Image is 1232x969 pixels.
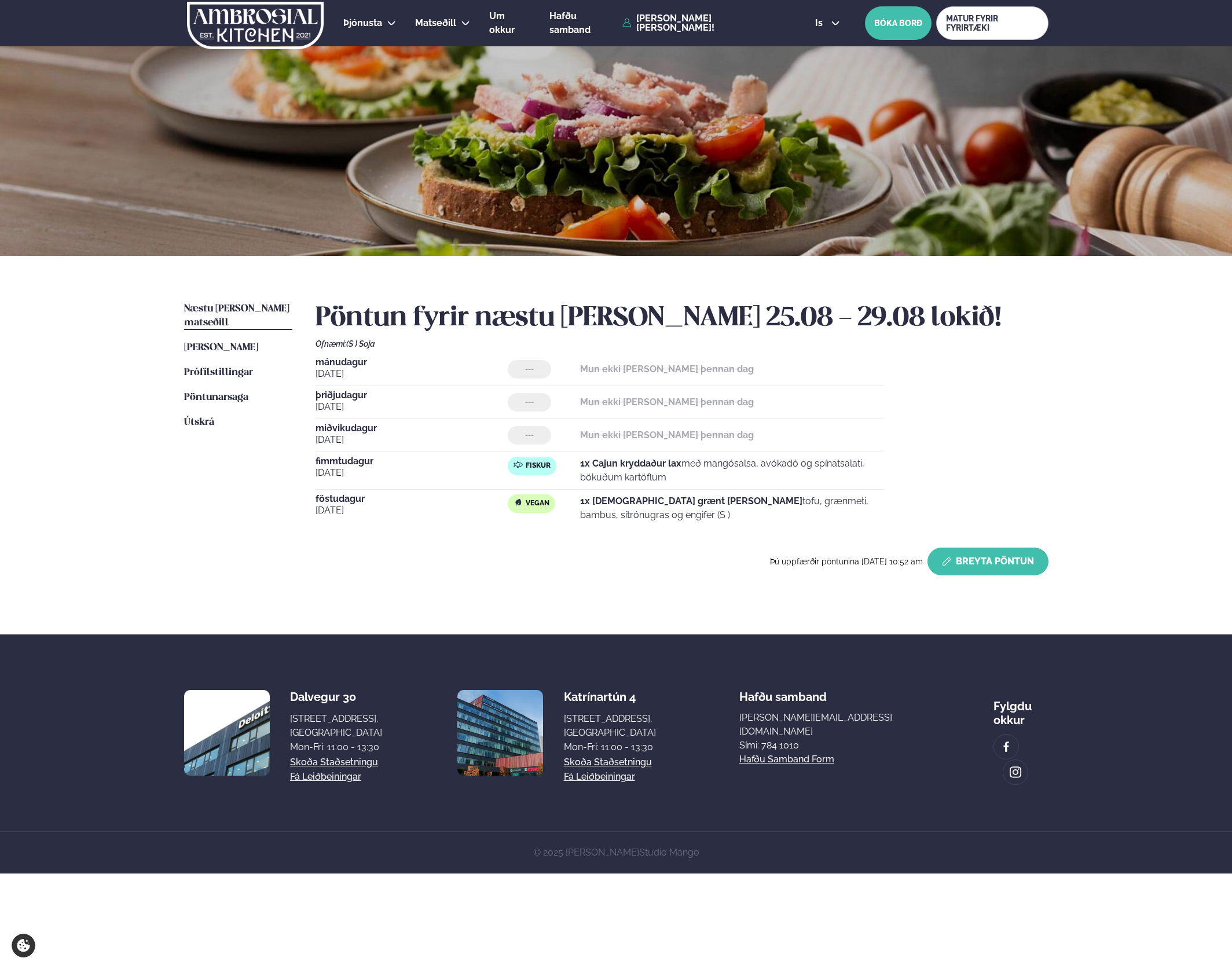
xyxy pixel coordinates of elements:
strong: Mun ekki [PERSON_NAME] þennan dag [580,397,754,408]
span: --- [525,398,534,407]
span: [DATE] [316,433,508,447]
strong: Mun ekki [PERSON_NAME] þennan dag [580,430,754,441]
span: Matseðill [415,17,456,28]
p: með mangósalsa, avókadó og spínatsalati, bökuðum kartöflum [580,457,883,484]
a: Prófílstillingar [184,366,253,380]
img: image alt [457,690,543,776]
span: Þú uppfærðir pöntunina [DATE] 10:52 am [770,557,923,566]
button: BÓKA BORÐ [865,6,932,40]
img: image alt [1000,740,1013,754]
span: [PERSON_NAME] [184,343,258,353]
button: Breyta Pöntun [927,548,1048,575]
div: Dalvegur 30 [290,690,382,704]
img: logo [186,2,325,49]
span: [DATE] [316,367,508,381]
span: Pöntunarsaga [184,392,248,402]
span: fimmtudagur [316,457,508,466]
span: Prófílstillingar [184,368,253,377]
div: Fylgdu okkur [993,690,1048,727]
a: Skoða staðsetningu [290,755,378,769]
a: Hafðu samband form [739,753,834,766]
div: Katrínartún 4 [564,690,656,704]
strong: 1x [DEMOGRAPHIC_DATA] grænt [PERSON_NAME] [580,495,802,506]
a: Fá leiðbeiningar [564,770,635,784]
span: þriðjudagur [316,391,508,400]
a: Þjónusta [343,16,382,30]
a: MATUR FYRIR FYRIRTÆKI [936,6,1048,40]
a: Pöntunarsaga [184,391,248,405]
a: Um okkur [489,9,530,37]
a: Næstu [PERSON_NAME] matseðill [184,302,292,330]
span: --- [525,431,534,440]
a: Fá leiðbeiningar [290,770,361,784]
div: Mon-Fri: 11:00 - 13:30 [564,740,656,754]
span: Útskrá [184,417,214,427]
img: Vegan.svg [514,498,523,507]
span: Næstu [PERSON_NAME] matseðill [184,304,289,328]
span: miðvikudagur [316,424,508,433]
span: mánudagur [316,358,508,367]
a: image alt [994,735,1018,759]
div: Mon-Fri: 11:00 - 13:30 [290,740,382,754]
img: image alt [184,690,270,776]
span: (S ) Soja [346,339,375,348]
div: Ofnæmi: [316,339,1048,348]
a: [PERSON_NAME] [PERSON_NAME]! [622,14,789,32]
a: Studio Mango [639,847,699,858]
img: image alt [1009,766,1022,779]
span: Hafðu samband [549,10,591,35]
p: tofu, grænmeti, bambus, sítrónugras og engifer (S ) [580,494,883,522]
strong: 1x Cajun kryddaður lax [580,458,681,469]
a: Hafðu samband [549,9,617,37]
span: [DATE] [316,400,508,414]
span: is [815,19,826,28]
a: Cookie settings [12,934,35,957]
span: Um okkur [489,10,515,35]
span: föstudagur [316,494,508,504]
span: --- [525,365,534,374]
a: image alt [1003,760,1028,784]
a: Matseðill [415,16,456,30]
button: is [806,19,849,28]
span: © 2025 [PERSON_NAME] [533,847,699,858]
a: [PERSON_NAME] [184,341,258,355]
img: fish.svg [514,460,523,469]
span: Fiskur [526,461,551,471]
a: Útskrá [184,416,214,430]
span: Þjónusta [343,17,382,28]
a: [PERSON_NAME][EMAIL_ADDRESS][DOMAIN_NAME] [739,711,910,739]
div: [STREET_ADDRESS], [GEOGRAPHIC_DATA] [564,712,656,740]
span: Vegan [526,499,549,508]
div: [STREET_ADDRESS], [GEOGRAPHIC_DATA] [290,712,382,740]
a: Skoða staðsetningu [564,755,652,769]
span: Hafðu samband [739,681,827,704]
h2: Pöntun fyrir næstu [PERSON_NAME] 25.08 - 29.08 lokið! [316,302,1048,335]
span: [DATE] [316,466,508,480]
p: Sími: 784 1010 [739,739,910,753]
span: [DATE] [316,504,508,517]
strong: Mun ekki [PERSON_NAME] þennan dag [580,364,754,375]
